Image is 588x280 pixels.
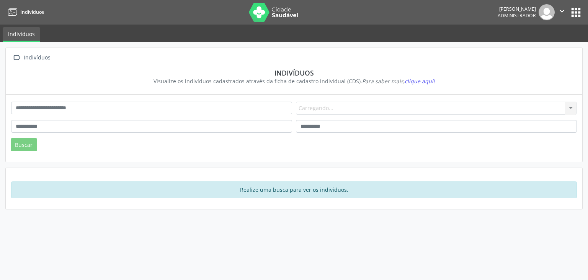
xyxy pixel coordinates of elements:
span: Administrador [498,12,536,19]
div: Indivíduos [22,52,52,63]
div: Indivíduos [16,69,572,77]
img: img [539,4,555,20]
button:  [555,4,569,20]
div: Visualize os indivíduos cadastrados através da ficha de cadastro individual (CDS). [16,77,572,85]
i: Para saber mais, [362,77,435,85]
button: apps [569,6,583,19]
i:  [558,7,566,15]
i:  [11,52,22,63]
a: Indivíduos [3,27,40,42]
div: Realize uma busca para ver os indivíduos. [11,181,577,198]
button: Buscar [11,138,37,151]
a:  Indivíduos [11,52,52,63]
span: clique aqui! [405,77,435,85]
div: [PERSON_NAME] [498,6,536,12]
span: Indivíduos [20,9,44,15]
a: Indivíduos [5,6,44,18]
